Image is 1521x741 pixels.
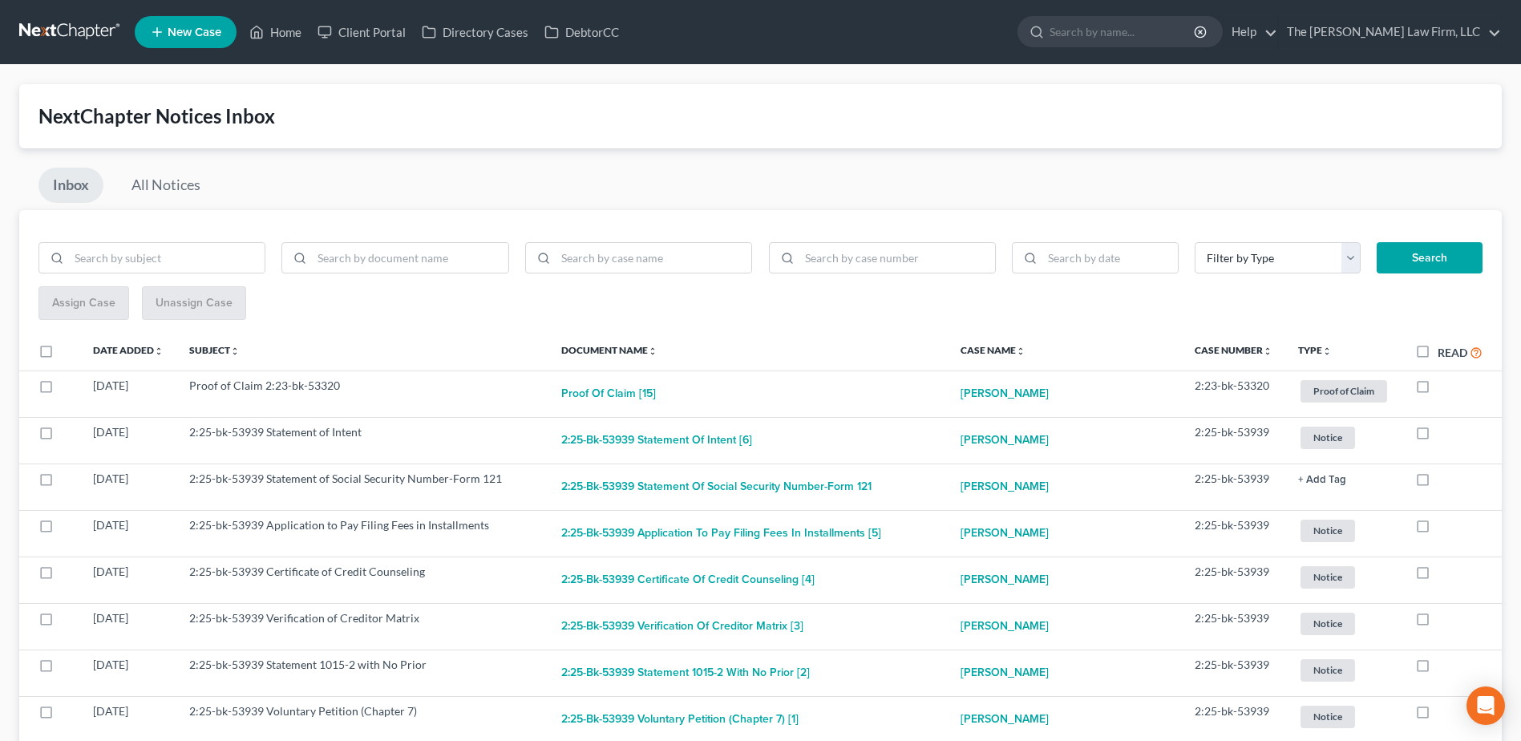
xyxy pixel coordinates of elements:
[80,370,176,417] td: [DATE]
[1301,613,1355,634] span: Notice
[1279,18,1501,47] a: The [PERSON_NAME] Law Firm, LLC
[561,703,799,735] button: 2:25-bk-53939 Voluntary Petition (Chapter 7) [1]
[1438,344,1467,361] label: Read
[1042,243,1178,273] input: Search by date
[1301,566,1355,588] span: Notice
[556,243,751,273] input: Search by case name
[561,424,752,456] button: 2:25-bk-53939 Statement of Intent [6]
[69,243,265,273] input: Search by subject
[154,346,164,356] i: unfold_more
[1298,517,1390,544] a: Notice
[1298,610,1390,637] a: Notice
[80,510,176,557] td: [DATE]
[1016,346,1025,356] i: unfold_more
[961,344,1025,356] a: Case Nameunfold_more
[561,344,657,356] a: Document Nameunfold_more
[1301,659,1355,681] span: Notice
[1298,424,1390,451] a: Notice
[561,564,815,596] button: 2:25-bk-53939 Certificate of Credit Counseling [4]
[561,610,803,642] button: 2:25-bk-53939 Verification of Creditor Matrix [3]
[1301,520,1355,541] span: Notice
[648,346,657,356] i: unfold_more
[1298,703,1390,730] a: Notice
[1263,346,1272,356] i: unfold_more
[1298,475,1346,485] button: + Add Tag
[1322,346,1332,356] i: unfold_more
[176,464,548,510] td: 2:25-bk-53939 Statement of Social Security Number-Form 121
[1298,564,1390,590] a: Notice
[1301,427,1355,448] span: Notice
[1182,417,1285,464] td: 2:25-bk-53939
[80,603,176,650] td: [DATE]
[961,471,1049,503] a: [PERSON_NAME]
[80,650,176,696] td: [DATE]
[168,26,221,38] span: New Case
[1301,380,1387,402] span: Proof of Claim
[38,103,1483,129] div: NextChapter Notices Inbox
[80,464,176,510] td: [DATE]
[561,471,872,503] button: 2:25-bk-53939 Statement of Social Security Number-Form 121
[176,650,548,696] td: 2:25-bk-53939 Statement 1015-2 with No Prior
[1301,706,1355,727] span: Notice
[1298,344,1332,356] a: Typeunfold_more
[241,18,309,47] a: Home
[176,510,548,557] td: 2:25-bk-53939 Application to Pay Filing Fees in Installments
[176,603,548,650] td: 2:25-bk-53939 Verification of Creditor Matrix
[80,557,176,603] td: [DATE]
[961,378,1049,410] a: [PERSON_NAME]
[561,378,656,410] button: Proof of Claim [15]
[1182,370,1285,417] td: 2:23-bk-53320
[1182,557,1285,603] td: 2:25-bk-53939
[312,243,508,273] input: Search by document name
[961,424,1049,456] a: [PERSON_NAME]
[176,417,548,464] td: 2:25-bk-53939 Statement of Intent
[961,703,1049,735] a: [PERSON_NAME]
[414,18,536,47] a: Directory Cases
[1195,344,1272,356] a: Case Numberunfold_more
[961,517,1049,549] a: [PERSON_NAME]
[561,657,810,689] button: 2:25-bk-53939 Statement 1015-2 with No Prior [2]
[536,18,627,47] a: DebtorCC
[1298,471,1390,487] a: + Add Tag
[117,168,215,203] a: All Notices
[1182,464,1285,510] td: 2:25-bk-53939
[189,344,240,356] a: Subjectunfold_more
[961,657,1049,689] a: [PERSON_NAME]
[1050,17,1196,47] input: Search by name...
[799,243,995,273] input: Search by case number
[38,168,103,203] a: Inbox
[961,610,1049,642] a: [PERSON_NAME]
[1298,378,1390,404] a: Proof of Claim
[1377,242,1483,274] button: Search
[1182,650,1285,696] td: 2:25-bk-53939
[1466,686,1505,725] div: Open Intercom Messenger
[93,344,164,356] a: Date Addedunfold_more
[1298,657,1390,683] a: Notice
[961,564,1049,596] a: [PERSON_NAME]
[1182,603,1285,650] td: 2:25-bk-53939
[561,517,881,549] button: 2:25-bk-53939 Application to Pay Filing Fees in Installments [5]
[309,18,414,47] a: Client Portal
[176,370,548,417] td: Proof of Claim 2:23-bk-53320
[1182,510,1285,557] td: 2:25-bk-53939
[80,417,176,464] td: [DATE]
[176,557,548,603] td: 2:25-bk-53939 Certificate of Credit Counseling
[230,346,240,356] i: unfold_more
[1224,18,1277,47] a: Help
